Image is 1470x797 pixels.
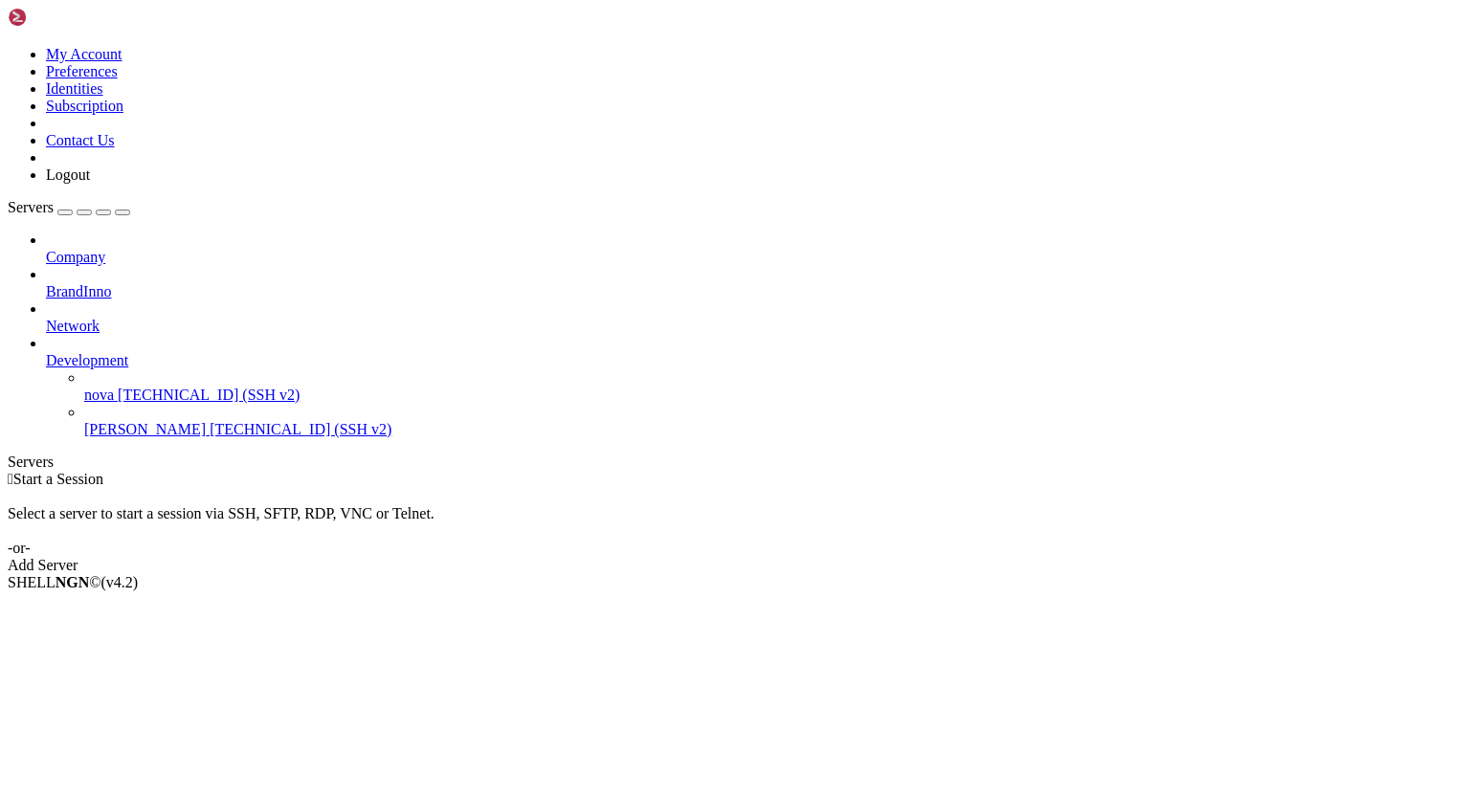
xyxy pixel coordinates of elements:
a: Servers [8,199,130,215]
div: Select a server to start a session via SSH, SFTP, RDP, VNC or Telnet. -or- [8,488,1462,557]
a: Logout [46,166,90,183]
span: Company [46,249,105,265]
span: Network [46,318,100,334]
li: Network [46,300,1462,335]
a: My Account [46,46,122,62]
span: BrandInno [46,283,111,299]
img: Shellngn [8,8,118,27]
a: [PERSON_NAME] [TECHNICAL_ID] (SSH v2) [84,421,1462,438]
span: Development [46,352,128,368]
span: [TECHNICAL_ID] (SSH v2) [118,387,300,403]
a: Preferences [46,63,118,79]
span: [PERSON_NAME] [84,421,206,437]
li: BrandInno [46,266,1462,300]
a: Contact Us [46,132,115,148]
li: nova [TECHNICAL_ID] (SSH v2) [84,369,1462,404]
a: Subscription [46,98,123,114]
div: Add Server [8,557,1462,574]
li: Company [46,232,1462,266]
span: Servers [8,199,54,215]
div: Servers [8,454,1462,471]
span: nova [84,387,114,403]
span: 4.2.0 [101,574,139,590]
li: Development [46,335,1462,438]
a: BrandInno [46,283,1462,300]
span: Start a Session [13,471,103,487]
li: [PERSON_NAME] [TECHNICAL_ID] (SSH v2) [84,404,1462,438]
span: [TECHNICAL_ID] (SSH v2) [210,421,391,437]
b: NGN [56,574,90,590]
a: Company [46,249,1462,266]
a: Identities [46,80,103,97]
a: nova [TECHNICAL_ID] (SSH v2) [84,387,1462,404]
span:  [8,471,13,487]
span: SHELL © [8,574,138,590]
a: Network [46,318,1462,335]
a: Development [46,352,1462,369]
